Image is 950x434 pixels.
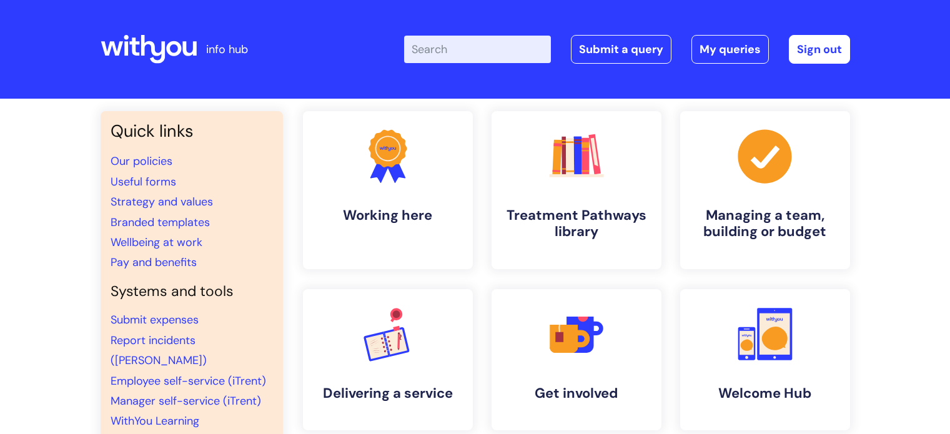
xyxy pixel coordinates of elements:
a: Submit a query [571,35,671,64]
a: Working here [303,111,473,269]
a: Branded templates [111,215,210,230]
a: Strategy and values [111,194,213,209]
p: info hub [206,39,248,59]
a: Get involved [492,289,661,430]
a: Employee self-service (iTrent) [111,373,266,388]
h4: Working here [313,207,463,224]
a: Submit expenses [111,312,199,327]
h4: Managing a team, building or budget [690,207,840,240]
input: Search [404,36,551,63]
a: My queries [691,35,769,64]
a: Sign out [789,35,850,64]
h3: Quick links [111,121,273,141]
a: Report incidents ([PERSON_NAME]) [111,333,207,368]
h4: Systems and tools [111,283,273,300]
h4: Delivering a service [313,385,463,402]
h4: Welcome Hub [690,385,840,402]
h4: Get involved [502,385,651,402]
a: Treatment Pathways library [492,111,661,269]
h4: Treatment Pathways library [502,207,651,240]
a: Useful forms [111,174,176,189]
a: Manager self-service (iTrent) [111,393,261,408]
a: Managing a team, building or budget [680,111,850,269]
div: | - [404,35,850,64]
a: Pay and benefits [111,255,197,270]
a: Delivering a service [303,289,473,430]
a: WithYou Learning [111,413,199,428]
a: Wellbeing at work [111,235,202,250]
a: Welcome Hub [680,289,850,430]
a: Our policies [111,154,172,169]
